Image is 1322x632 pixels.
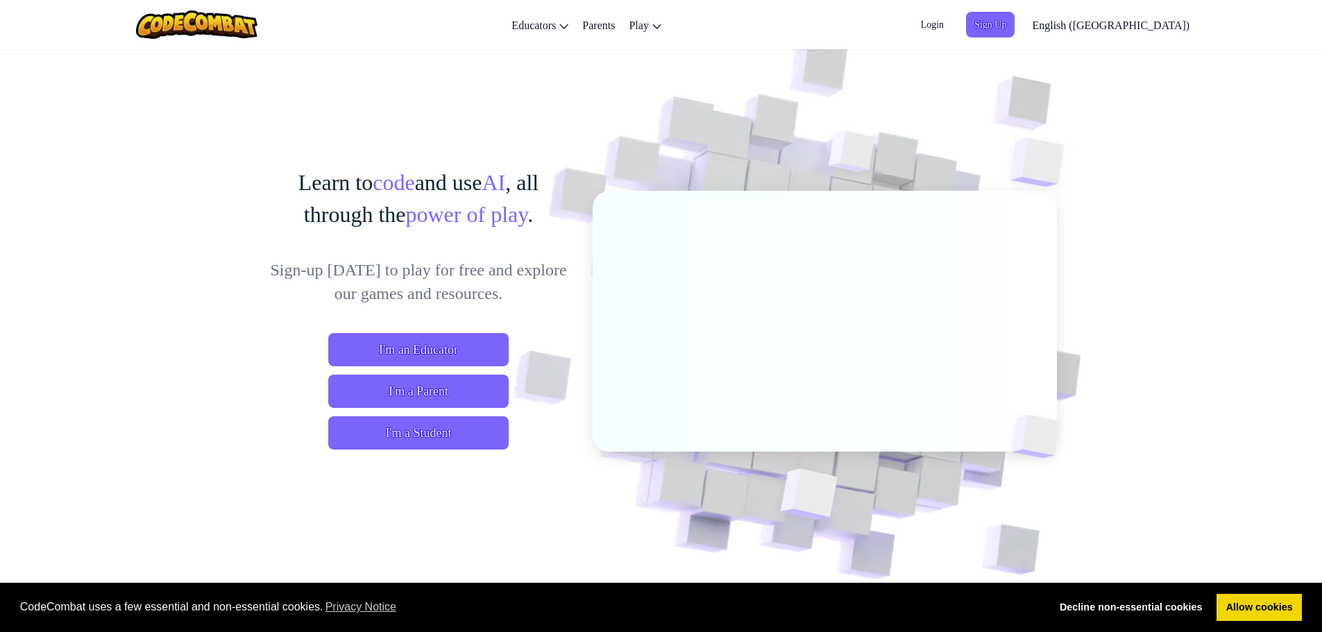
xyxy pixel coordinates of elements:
span: Learn to [298,170,373,195]
span: power of play [406,202,528,227]
img: Overlap cubes [802,103,902,207]
a: learn more about cookies [323,597,399,617]
p: Sign-up [DATE] to play for free and explore our games and resources. [266,258,572,305]
span: English ([GEOGRAPHIC_DATA]) [1032,19,1189,31]
a: Educators [505,6,575,44]
span: and use [415,170,482,195]
span: CodeCombat uses a few essential and non-essential cookies. [20,597,1040,617]
a: I'm an Educator [328,333,509,366]
button: Sign Up [966,12,1015,37]
span: AI [482,170,506,195]
button: Login [913,12,952,37]
button: I'm a Student [328,416,509,450]
span: code [373,170,414,195]
a: English ([GEOGRAPHIC_DATA]) [1025,6,1196,44]
img: Overlap cubes [983,104,1103,221]
img: Overlap cubes [988,386,1092,487]
a: Parents [575,6,622,44]
a: deny cookies [1050,594,1212,622]
img: Overlap cubes [746,439,870,554]
a: I'm a Parent [328,375,509,408]
a: allow cookies [1217,594,1302,622]
span: . [527,202,533,227]
a: Play [622,6,668,44]
span: Play [629,19,648,31]
img: CodeCombat logo [136,10,257,39]
span: Educators [511,19,556,31]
